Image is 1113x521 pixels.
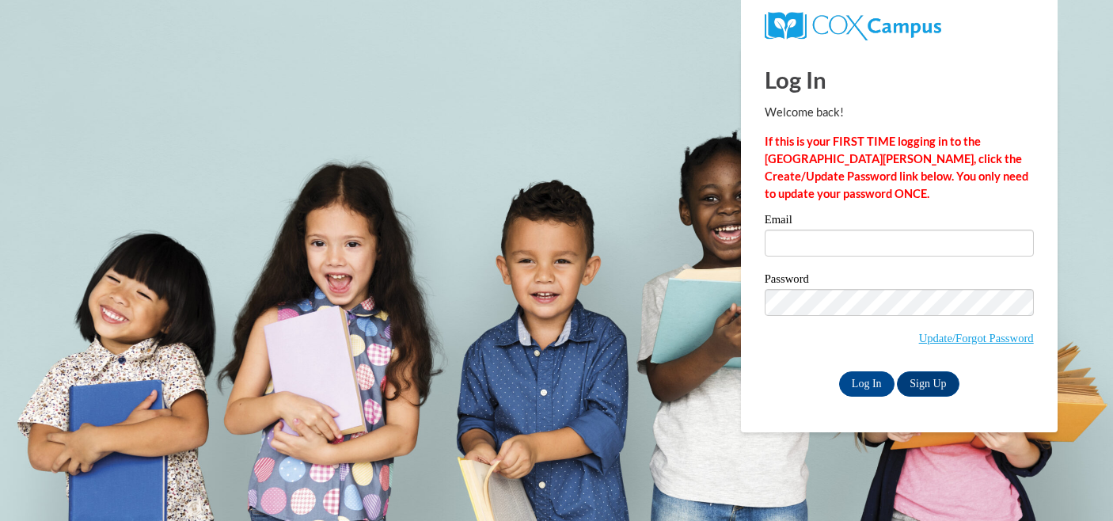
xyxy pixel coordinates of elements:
input: Log In [839,371,895,397]
a: COX Campus [765,18,941,32]
a: Update/Forgot Password [919,332,1034,344]
h1: Log In [765,63,1034,96]
label: Email [765,214,1034,230]
a: Sign Up [897,371,959,397]
label: Password [765,273,1034,289]
strong: If this is your FIRST TIME logging in to the [GEOGRAPHIC_DATA][PERSON_NAME], click the Create/Upd... [765,135,1028,200]
img: COX Campus [765,12,941,40]
p: Welcome back! [765,104,1034,121]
